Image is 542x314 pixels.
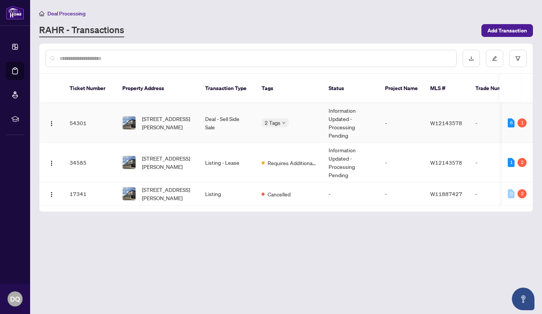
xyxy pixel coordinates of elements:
[486,50,503,67] button: edit
[10,294,20,304] span: DQ
[64,143,116,182] td: 34585
[481,24,533,37] button: Add Transaction
[64,74,116,103] th: Ticket Number
[39,24,124,37] a: RAHR - Transactions
[379,103,424,143] td: -
[323,143,379,182] td: Information Updated - Processing Pending
[142,185,193,202] span: [STREET_ADDRESS][PERSON_NAME]
[199,103,256,143] td: Deal - Sell Side Sale
[518,189,527,198] div: 2
[469,103,522,143] td: -
[123,187,135,200] img: thumbnail-img
[424,74,469,103] th: MLS #
[508,118,515,127] div: 6
[64,182,116,205] td: 17341
[518,118,527,127] div: 1
[508,189,515,198] div: 0
[46,117,58,129] button: Logo
[430,119,462,126] span: W12143578
[6,6,24,20] img: logo
[49,121,55,127] img: Logo
[142,115,193,131] span: [STREET_ADDRESS][PERSON_NAME]
[116,74,199,103] th: Property Address
[265,118,280,127] span: 2 Tags
[379,143,424,182] td: -
[46,188,58,200] button: Logo
[515,56,521,61] span: filter
[487,25,527,37] span: Add Transaction
[469,74,522,103] th: Trade Number
[256,74,323,103] th: Tags
[142,154,193,171] span: [STREET_ADDRESS][PERSON_NAME]
[199,74,256,103] th: Transaction Type
[492,56,497,61] span: edit
[469,182,522,205] td: -
[47,10,85,17] span: Deal Processing
[49,191,55,198] img: Logo
[268,159,317,167] span: Requires Additional Docs
[123,116,135,129] img: thumbnail-img
[46,156,58,168] button: Logo
[430,159,462,166] span: W12143578
[282,121,286,125] span: down
[49,160,55,166] img: Logo
[199,143,256,182] td: Listing - Lease
[199,182,256,205] td: Listing
[323,74,379,103] th: Status
[323,182,379,205] td: -
[123,156,135,169] img: thumbnail-img
[379,74,424,103] th: Project Name
[268,190,291,198] span: Cancelled
[379,182,424,205] td: -
[509,50,527,67] button: filter
[430,190,462,197] span: W11887427
[508,158,515,167] div: 1
[64,103,116,143] td: 54301
[512,288,534,310] button: Open asap
[518,158,527,167] div: 2
[469,56,474,61] span: download
[323,103,379,143] td: Information Updated - Processing Pending
[39,11,44,16] span: home
[463,50,480,67] button: download
[469,143,522,182] td: -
